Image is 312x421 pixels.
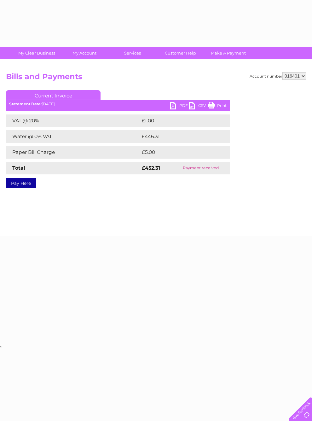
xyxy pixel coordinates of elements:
a: Current Invoice [6,90,101,100]
td: £1.00 [140,114,215,127]
a: CSV [189,102,208,111]
a: Pay Here [6,178,36,188]
a: Customer Help [154,47,206,59]
h2: Bills and Payments [6,72,306,84]
div: Account number [250,72,306,80]
strong: £452.31 [142,165,160,171]
a: PDF [170,102,189,111]
td: VAT @ 20% [6,114,140,127]
a: My Clear Business [11,47,63,59]
td: Paper Bill Charge [6,146,140,159]
a: Print [208,102,227,111]
td: £5.00 [140,146,215,159]
a: Services [107,47,159,59]
b: Statement Date: [9,102,42,106]
td: Payment received [172,162,230,174]
td: Water @ 0% VAT [6,130,140,143]
a: Make A Payment [202,47,254,59]
strong: Total [12,165,25,171]
a: My Account [59,47,111,59]
div: [DATE] [6,102,230,106]
td: £446.31 [140,130,218,143]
